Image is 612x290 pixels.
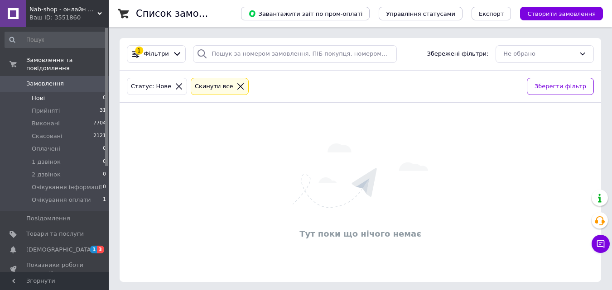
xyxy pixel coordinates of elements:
[93,119,106,128] span: 7704
[26,246,93,254] span: [DEMOGRAPHIC_DATA]
[103,196,106,204] span: 1
[29,5,97,14] span: Nab-shop - онлайн магазин запчастини для велосипедів, скутерів і мотоциклів
[386,10,455,17] span: Управління статусами
[144,50,169,58] span: Фільтри
[103,158,106,166] span: 0
[5,32,107,48] input: Пошук
[26,214,70,223] span: Повідомлення
[535,82,586,91] span: Зберегти фільтр
[193,82,235,91] div: Cкинути все
[527,78,594,95] button: Зберегти фільтр
[592,235,610,253] button: Чат з покупцем
[29,14,109,22] div: Ваш ID: 3551860
[427,50,488,58] span: Збережені фільтри:
[135,47,143,55] div: 1
[103,171,106,179] span: 0
[472,7,511,20] button: Експорт
[520,7,603,20] button: Створити замовлення
[511,10,603,17] a: Створити замовлення
[26,56,109,72] span: Замовлення та повідомлення
[97,246,104,253] span: 3
[248,10,362,18] span: Завантажити звіт по пром-оплаті
[93,132,106,140] span: 2121
[26,261,84,277] span: Показники роботи компанії
[100,107,106,115] span: 31
[90,246,97,253] span: 1
[193,45,396,63] input: Пошук за номером замовлення, ПІБ покупця, номером телефону, Email, номером накладної
[379,7,463,20] button: Управління статусами
[32,132,63,140] span: Скасовані
[26,230,84,238] span: Товари та послуги
[527,10,596,17] span: Створити замовлення
[32,183,102,191] span: Очікування інформації
[32,94,45,102] span: Нові
[136,8,228,19] h1: Список замовлень
[479,10,504,17] span: Експорт
[32,119,60,128] span: Виконані
[26,80,64,88] span: Замовлення
[32,158,61,166] span: 1 дзвінок
[32,196,91,204] span: Очікування оплати
[103,94,106,102] span: 0
[503,49,575,59] div: Не обрано
[103,145,106,153] span: 0
[103,183,106,191] span: 0
[124,228,597,239] div: Тут поки що нічого немає
[129,82,173,91] div: Статус: Нове
[32,107,60,115] span: Прийняті
[241,7,370,20] button: Завантажити звіт по пром-оплаті
[32,145,60,153] span: Оплачені
[32,171,61,179] span: 2 дзвінок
